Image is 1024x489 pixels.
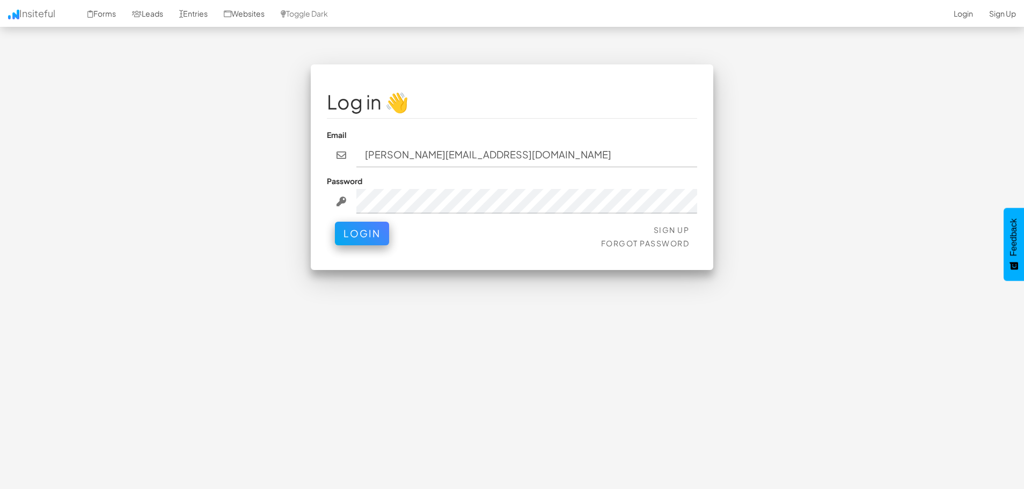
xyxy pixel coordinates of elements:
input: john@doe.com [356,143,698,167]
h1: Log in 👋 [327,91,697,113]
span: Feedback [1009,218,1019,256]
label: Password [327,176,362,186]
img: icon.png [8,10,19,19]
a: Sign Up [654,225,690,235]
a: Forgot Password [601,238,690,248]
label: Email [327,129,347,140]
button: Feedback - Show survey [1004,208,1024,281]
button: Login [335,222,389,245]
